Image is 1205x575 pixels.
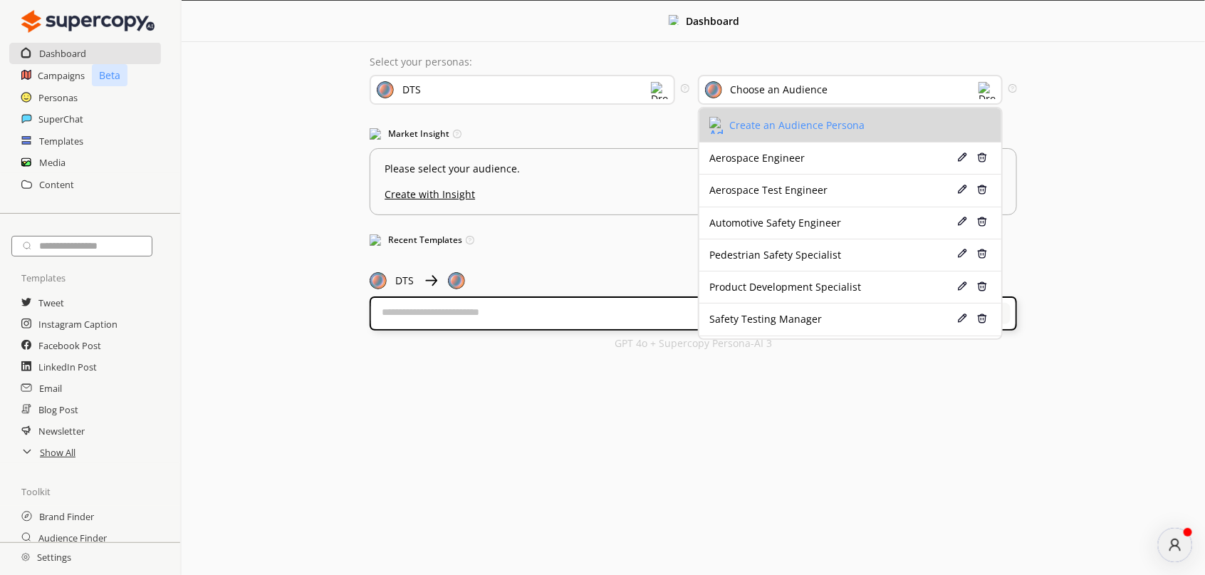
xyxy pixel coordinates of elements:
h3: Market Insight [370,123,1016,145]
img: Edit Icon [957,152,967,162]
img: Close [669,15,679,25]
u: Create with Insight [385,182,1001,200]
img: Tooltip Icon [1008,84,1016,92]
img: Edit Icon [957,281,967,291]
a: Personas [38,87,78,108]
a: Content [39,174,74,195]
img: Brand Icon [377,81,394,98]
a: LinkedIn Post [38,356,97,378]
img: Tooltip Icon [453,130,461,138]
div: Automotive Safety Engineer [709,217,943,229]
img: Edit Icon [957,185,967,195]
img: Tooltip Icon [466,236,474,244]
a: Show All [40,442,75,463]
img: Delete Icon [977,217,987,227]
a: Tweet [38,292,64,314]
p: Select your personas: [370,56,1016,68]
div: Product Development Specialist [709,281,943,293]
div: Create an Audience Persona [729,120,865,131]
img: Popular Templates [370,234,381,246]
h3: Recent Templates [370,229,1016,251]
img: Delete Icon [977,185,987,195]
div: Aerospace Engineer [709,152,943,164]
img: Dropdown Icon [651,82,668,99]
a: Audience Finder [38,527,107,549]
img: Close [370,272,387,289]
img: Edit Icon [957,217,967,227]
p: Beta [92,64,127,86]
a: Templates [39,130,83,152]
a: SuperChat [38,108,83,130]
img: Tooltip Icon [681,84,689,92]
div: Safety Testing Manager [709,314,943,325]
a: Campaigns [38,65,85,86]
a: Facebook Post [38,335,101,356]
img: Delete Icon [977,314,987,323]
div: Pedestrian Safety Specialist [709,249,943,261]
img: Market Insight [370,128,381,140]
p: GPT 4o + Supercopy Persona-AI 3 [615,338,772,349]
a: Brand Finder [39,506,94,527]
b: Dashboard [686,14,739,28]
img: Delete Icon [977,152,987,162]
img: Audience Icon [705,81,722,98]
a: Blog Post [38,399,78,420]
img: Close [21,7,155,36]
img: Delete Icon [977,281,987,291]
a: Newsletter [38,420,85,442]
p: DTS [395,275,414,286]
img: Add Icon [709,117,726,134]
a: Dashboard [39,43,86,64]
div: atlas-message-author-avatar [1158,528,1192,562]
p: Please select your audience. [385,163,1001,175]
div: DTS [402,84,421,95]
a: Instagram Caption [38,314,118,335]
img: Edit Icon [957,249,967,259]
img: Close [21,553,30,561]
img: Close [422,272,439,289]
a: Email [39,378,62,399]
div: Aerospace Test Engineer [709,185,943,196]
img: Dropdown Icon [979,82,996,99]
a: Media [39,152,66,173]
img: Close [448,272,465,289]
img: Edit Icon [957,314,967,323]
div: Choose an Audience [731,84,828,95]
button: atlas-launcher [1158,528,1192,562]
img: Delete Icon [977,249,987,259]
